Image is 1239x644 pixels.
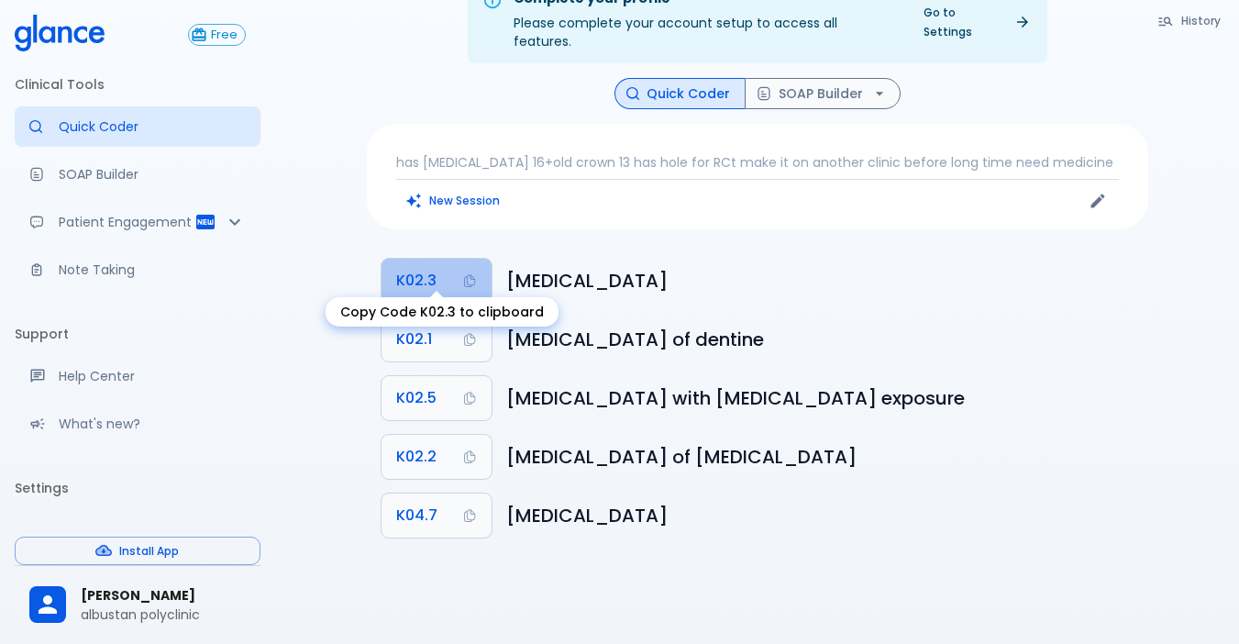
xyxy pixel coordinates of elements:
[188,24,260,46] a: Click to view or change your subscription
[1148,7,1232,34] button: History
[396,503,437,528] span: K04.7
[382,317,492,361] button: Copy Code K02.1 to clipboard
[396,327,432,352] span: K02.1
[15,466,260,510] li: Settings
[382,435,492,479] button: Copy Code K02.2 to clipboard
[15,312,260,356] li: Support
[15,404,260,444] div: Recent updates and feature releases
[506,501,1134,530] h6: Periapical abscess without sinus
[506,383,1134,413] h6: Caries with pulp exposure
[59,261,246,279] p: Note Taking
[15,106,260,147] a: Moramiz: Find ICD10AM codes instantly
[614,78,746,110] button: Quick Coder
[188,24,246,46] button: Free
[15,510,260,550] a: Please complete account setup
[59,213,194,231] p: Patient Engagement
[396,153,1119,172] p: has [MEDICAL_DATA] 16+old crown 13 has hole for RCt make it on another clinic before long time ne...
[15,62,260,106] li: Clinical Tools
[506,325,1134,354] h6: Caries of dentine
[15,356,260,396] a: Get help from our support team
[15,573,260,637] div: [PERSON_NAME]albustan polyclinic
[1084,187,1112,215] button: Edit
[59,165,246,183] p: SOAP Builder
[382,494,492,538] button: Copy Code K04.7 to clipboard
[59,117,246,136] p: Quick Coder
[745,78,901,110] button: SOAP Builder
[382,259,492,303] button: Copy Code K02.3 to clipboard
[396,268,437,294] span: K02.3
[15,154,260,194] a: Docugen: Compose a clinical documentation in seconds
[81,605,246,624] p: albustan polyclinic
[81,586,246,605] span: [PERSON_NAME]
[382,376,492,420] button: Copy Code K02.5 to clipboard
[15,202,260,242] div: Patient Reports & Referrals
[326,297,559,327] div: Copy Code K02.3 to clipboard
[15,537,260,565] button: Install App
[59,367,246,385] p: Help Center
[506,442,1134,472] h6: Caries of cementum
[59,415,246,433] p: What's new?
[506,266,1134,295] h6: Arrested dental caries
[396,187,511,214] button: Clears all inputs and results.
[396,385,437,411] span: K02.5
[396,444,437,470] span: K02.2
[204,28,245,42] span: Free
[15,250,260,290] a: Advanced note-taking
